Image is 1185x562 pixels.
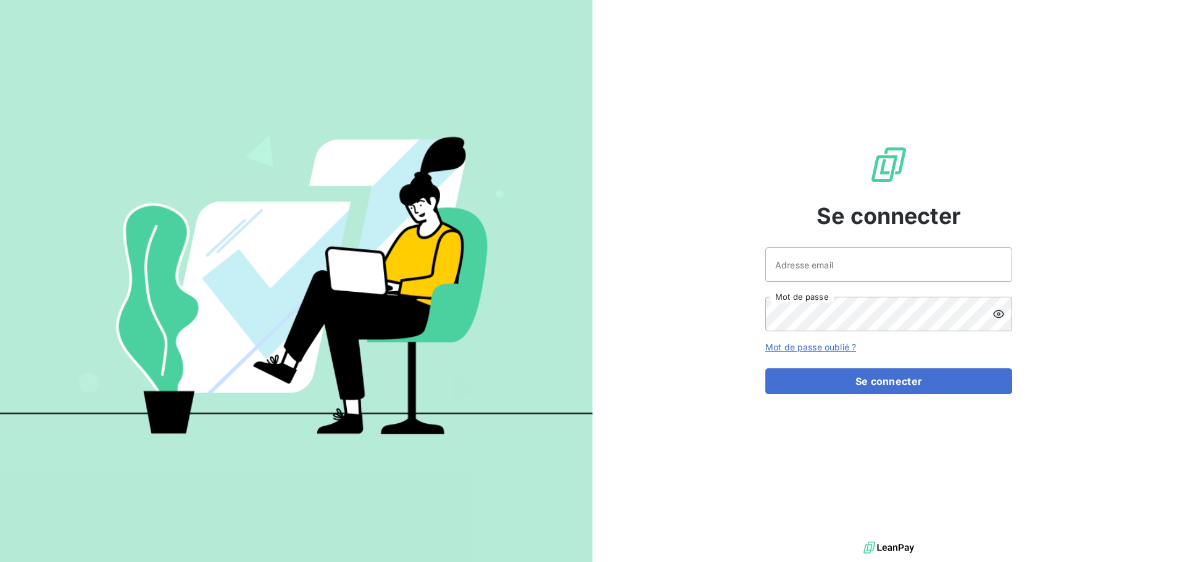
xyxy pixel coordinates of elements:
span: Se connecter [817,199,961,233]
img: logo [863,539,914,557]
input: placeholder [765,247,1012,282]
img: Logo LeanPay [869,145,908,184]
button: Se connecter [765,368,1012,394]
a: Mot de passe oublié ? [765,342,856,352]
